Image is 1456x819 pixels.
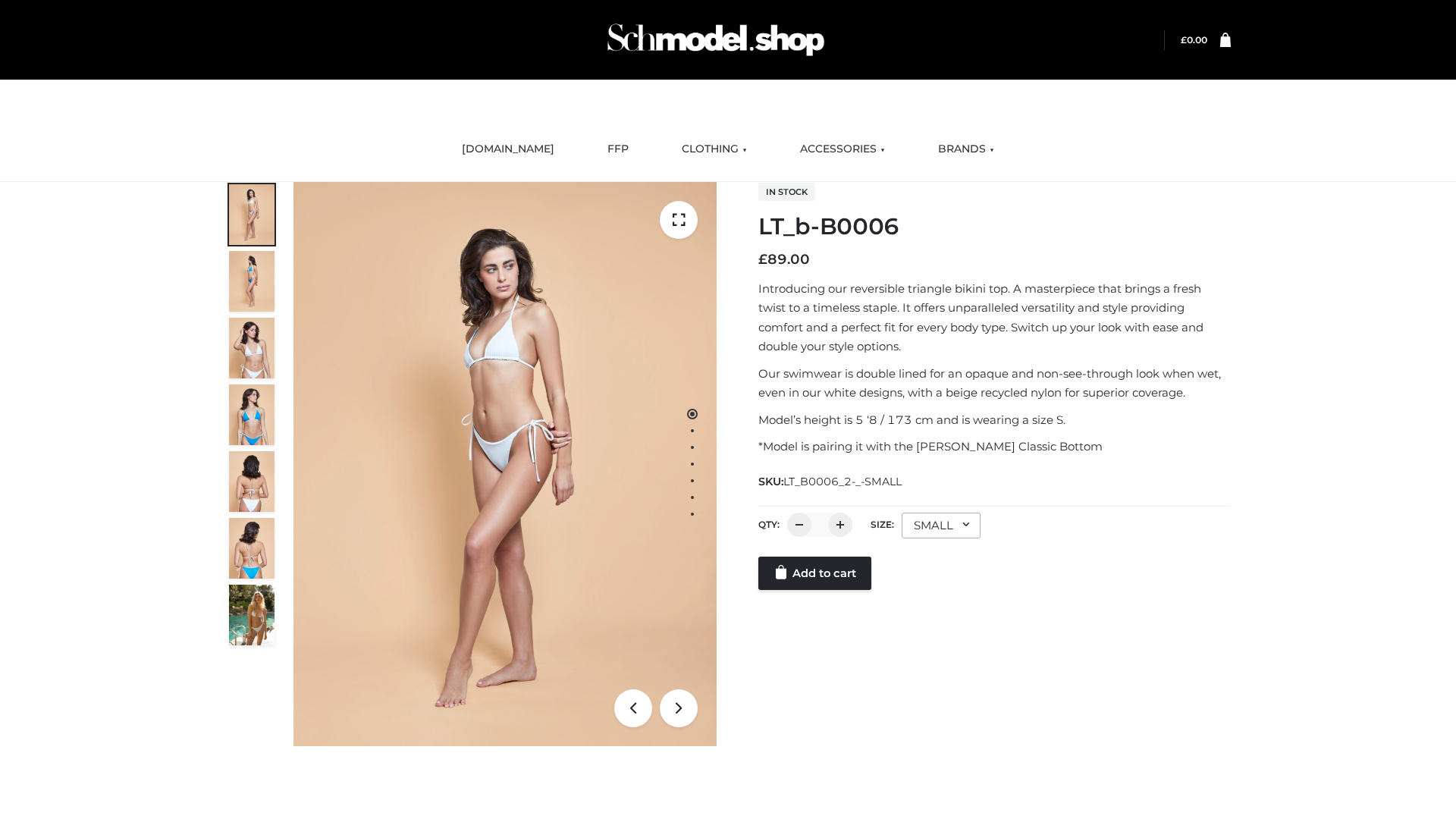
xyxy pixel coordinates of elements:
span: £ [758,251,767,268]
bdi: 0.00 [1181,34,1207,45]
bdi: 89.00 [758,251,810,268]
a: BRANDS [927,133,1006,166]
a: [DOMAIN_NAME] [450,133,566,166]
span: In stock [758,183,815,201]
label: QTY: [758,519,780,530]
img: Arieltop_CloudNine_AzureSky2.jpg [229,585,275,645]
p: *Model is pairing it with the [PERSON_NAME] Classic Bottom [758,437,1231,457]
img: Schmodel Admin 964 [602,10,830,70]
a: £0.00 [1181,34,1207,45]
h1: LT_b-B0006 [758,213,1231,240]
img: ArielClassicBikiniTop_CloudNine_AzureSky_OW114ECO_7-scaled.jpg [229,451,275,512]
img: ArielClassicBikiniTop_CloudNine_AzureSky_OW114ECO_8-scaled.jpg [229,518,275,579]
img: ArielClassicBikiniTop_CloudNine_AzureSky_OW114ECO_1 [293,182,717,746]
p: Model’s height is 5 ‘8 / 173 cm and is wearing a size S. [758,410,1231,430]
span: LT_B0006_2-_-SMALL [783,475,902,488]
a: Add to cart [758,557,871,590]
img: ArielClassicBikiniTop_CloudNine_AzureSky_OW114ECO_1-scaled.jpg [229,184,275,245]
p: Our swimwear is double lined for an opaque and non-see-through look when wet, even in our white d... [758,364,1231,403]
img: ArielClassicBikiniTop_CloudNine_AzureSky_OW114ECO_2-scaled.jpg [229,251,275,312]
a: CLOTHING [670,133,758,166]
a: FFP [596,133,640,166]
label: Size: [871,519,894,530]
span: £ [1181,34,1187,45]
img: ArielClassicBikiniTop_CloudNine_AzureSky_OW114ECO_3-scaled.jpg [229,318,275,378]
p: Introducing our reversible triangle bikini top. A masterpiece that brings a fresh twist to a time... [758,279,1231,356]
div: SMALL [902,513,981,538]
a: ACCESSORIES [789,133,896,166]
img: ArielClassicBikiniTop_CloudNine_AzureSky_OW114ECO_4-scaled.jpg [229,384,275,445]
span: SKU: [758,472,903,491]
